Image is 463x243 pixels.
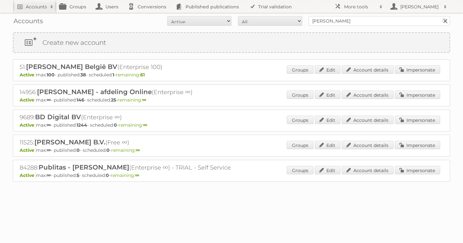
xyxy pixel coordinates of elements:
[111,97,116,103] strong: 25
[395,141,440,149] a: Impersonate
[106,147,110,153] strong: 0
[26,4,47,10] h2: Accounts
[342,65,394,74] a: Account details
[20,97,443,103] p: max: - published: - scheduled: -
[47,122,51,128] strong: ∞
[20,172,443,178] p: max: - published: - scheduled: -
[20,113,245,121] h2: 9689: (Enterprise ∞)
[47,97,51,103] strong: ∞
[342,91,394,99] a: Account details
[440,16,450,26] input: Search
[20,72,36,78] span: Active
[395,116,440,124] a: Impersonate
[143,122,147,128] strong: ∞
[20,63,245,71] h2: 51: (Enterprise 100)
[315,116,340,124] a: Edit
[114,122,117,128] strong: 0
[77,172,79,178] strong: 5
[135,172,139,178] strong: ∞
[116,72,145,78] span: remaining:
[106,172,109,178] strong: 0
[111,172,139,178] span: remaining:
[287,166,313,174] a: Groups
[20,72,443,78] p: max: - published: - scheduled: -
[395,166,440,174] a: Impersonate
[20,147,36,153] span: Active
[111,147,140,153] span: remaining:
[287,65,313,74] a: Groups
[395,91,440,99] a: Impersonate
[287,141,313,149] a: Groups
[342,116,394,124] a: Account details
[37,88,152,96] span: [PERSON_NAME] - afdeling Online
[20,97,36,103] span: Active
[77,97,84,103] strong: 146
[342,141,394,149] a: Account details
[20,88,245,96] h2: 14956: (Enterprise ∞)
[136,147,140,153] strong: ∞
[47,147,51,153] strong: ∞
[20,172,36,178] span: Active
[315,141,340,149] a: Edit
[113,72,114,78] strong: 1
[344,4,376,10] h2: More tools
[119,122,147,128] span: remaining:
[47,72,55,78] strong: 100
[395,65,440,74] a: Impersonate
[20,122,36,128] span: Active
[399,4,440,10] h2: [PERSON_NAME]
[140,72,145,78] strong: 61
[39,163,129,171] span: Publitas - [PERSON_NAME]
[118,97,146,103] span: remaining:
[315,65,340,74] a: Edit
[26,63,117,71] span: [PERSON_NAME] België BV
[80,72,86,78] strong: 38
[342,166,394,174] a: Account details
[287,116,313,124] a: Groups
[20,122,443,128] p: max: - published: - scheduled: -
[34,138,105,146] span: [PERSON_NAME] B.V.
[20,163,245,172] h2: 84288: (Enterprise ∞) - TRIAL - Self Service
[20,147,443,153] p: max: - published: - scheduled: -
[315,166,340,174] a: Edit
[315,91,340,99] a: Edit
[77,122,87,128] strong: 1244
[287,91,313,99] a: Groups
[47,172,51,178] strong: ∞
[20,138,245,147] h2: 11525: (Free ∞)
[35,113,81,121] span: BD Digital BV
[14,33,449,52] a: Create new account
[77,147,80,153] strong: 0
[142,97,146,103] strong: ∞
